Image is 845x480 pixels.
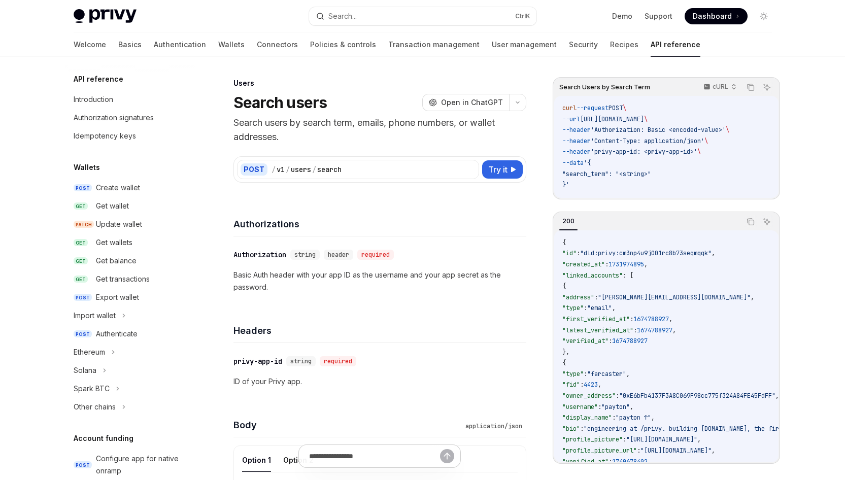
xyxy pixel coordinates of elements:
h5: Wallets [74,161,100,174]
span: \ [644,115,648,123]
div: Solana [74,364,96,376]
span: string [290,357,312,365]
span: : [633,326,637,334]
span: : [630,315,633,323]
a: Connectors [257,32,298,57]
a: Basics [118,32,142,57]
a: GETGet transactions [65,270,195,288]
div: required [320,356,356,366]
div: / [286,164,290,175]
span: GET [74,202,88,210]
span: "linked_accounts" [562,271,623,280]
div: Other chains [74,401,116,413]
span: Ctrl K [515,12,530,20]
span: Open in ChatGPT [441,97,503,108]
div: Get transactions [96,273,150,285]
div: required [357,250,394,260]
a: Introduction [65,90,195,109]
a: Policies & controls [310,32,376,57]
span: : [ [623,271,633,280]
span: "profile_picture" [562,435,623,443]
a: GETGet balance [65,252,195,270]
div: Ethereum [74,346,105,358]
a: POSTAuthenticate [65,325,195,343]
div: Authorization [233,250,286,260]
span: , [648,458,651,466]
div: search [317,164,342,175]
span: , [712,249,715,257]
span: 'privy-app-id: <privy-app-id>' [591,148,697,156]
span: "[URL][DOMAIN_NAME]" [626,435,697,443]
span: : [584,304,587,312]
span: : [605,260,609,268]
button: Ask AI [760,215,773,228]
span: "display_name" [562,414,612,422]
div: Import wallet [74,310,116,322]
span: "first_verified_at" [562,315,630,323]
button: Send message [440,449,454,463]
a: Wallets [218,32,245,57]
span: "did:privy:cm3np4u9j001rc8b73seqmqqk" [580,249,712,257]
div: Authorization signatures [74,112,154,124]
a: Demo [612,11,632,21]
span: "payton ↑" [616,414,651,422]
span: "id" [562,249,577,257]
a: POSTExport wallet [65,288,195,306]
span: 'Content-Type: application/json' [591,137,704,145]
span: \ [697,148,701,156]
div: v1 [277,164,285,175]
span: "email" [587,304,612,312]
button: Ask AI [760,81,773,94]
p: Basic Auth header with your app ID as the username and your app secret as the password. [233,269,526,293]
span: "0xE6bFb4137F3A8C069F98cc775f324A84FE45FdFF" [619,392,775,400]
button: Toggle dark mode [756,8,772,24]
span: POST [74,184,92,192]
span: , [630,403,633,411]
span: , [598,381,601,389]
span: "latest_verified_at" [562,326,633,334]
span: POST [609,104,623,112]
span: "type" [562,304,584,312]
span: : [623,435,626,443]
span: : [580,425,584,433]
span: : [594,293,598,301]
h4: Authorizations [233,217,526,231]
span: header [328,251,349,259]
div: / [272,164,276,175]
p: ID of your Privy app. [233,375,526,388]
span: , [612,304,616,312]
span: : [612,414,616,422]
span: : [580,381,584,389]
span: "created_at" [562,260,605,268]
span: "farcaster" [587,370,626,378]
span: { [562,238,566,247]
span: GET [74,257,88,265]
span: , [651,414,655,422]
span: "verified_at" [562,337,609,345]
span: "search_term": "<string>" [562,170,651,178]
a: Transaction management [388,32,480,57]
button: Copy the contents from the code block [744,81,757,94]
span: 1740678402 [612,458,648,466]
span: , [626,370,630,378]
span: \ [726,126,729,134]
span: 1674788927 [633,315,669,323]
span: "owner_address" [562,392,616,400]
span: \ [623,104,626,112]
div: Create wallet [96,182,140,194]
span: GET [74,239,88,247]
span: \ [704,137,708,145]
div: Idempotency keys [74,130,136,142]
span: "payton" [601,403,630,411]
button: Search...CtrlK [309,7,536,25]
span: "bio" [562,425,580,433]
span: '{ [584,159,591,167]
a: Authentication [154,32,206,57]
span: --header [562,126,591,134]
span: string [294,251,316,259]
span: , [644,260,648,268]
span: Search Users by Search Term [559,83,650,91]
div: Introduction [74,93,113,106]
a: Authorization signatures [65,109,195,127]
h4: Headers [233,324,526,337]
